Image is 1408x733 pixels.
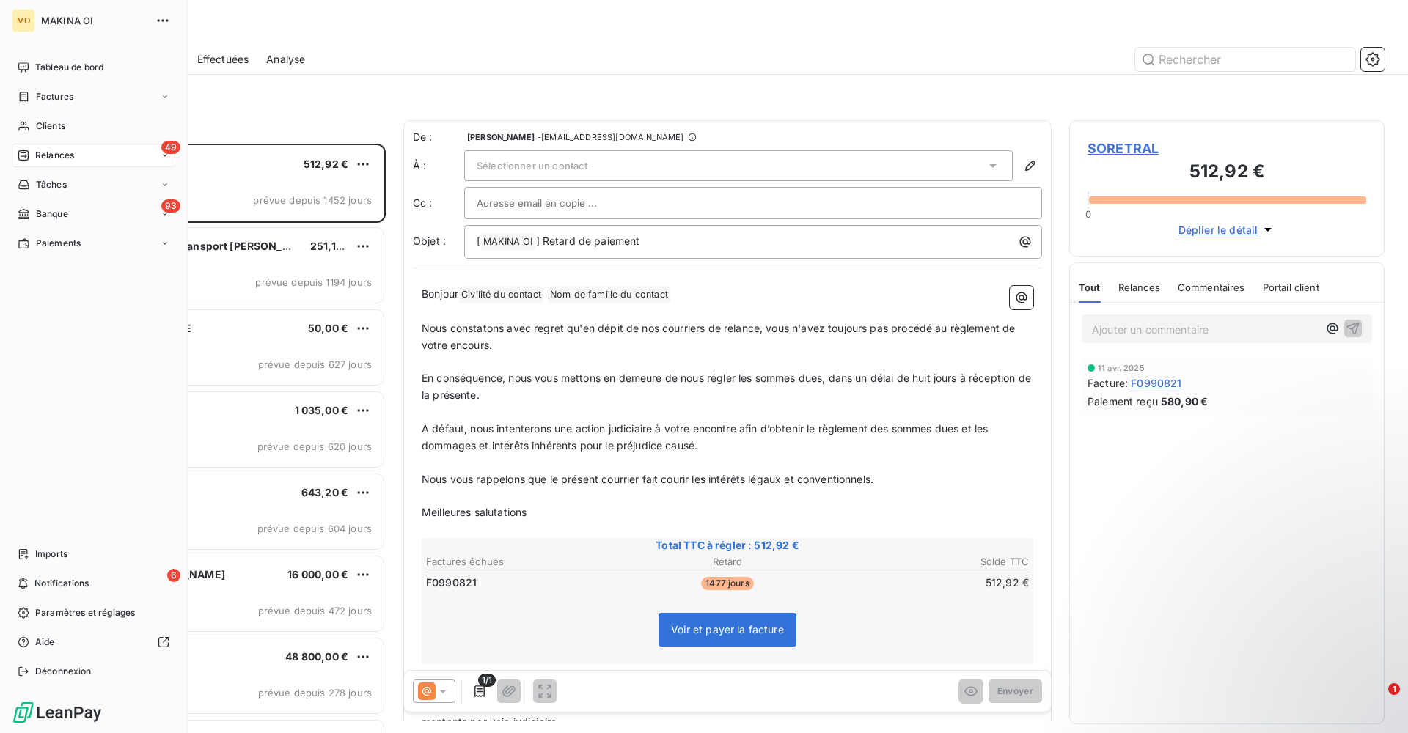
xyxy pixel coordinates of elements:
span: prévue depuis 1194 jours [255,276,372,288]
span: Tâches [36,178,67,191]
span: 0 [1085,208,1091,220]
span: F0990821 [426,575,477,590]
span: 49 [161,141,180,154]
span: Déplier le détail [1178,222,1258,237]
span: Paiement reçu [1088,394,1158,409]
span: Aide [35,636,55,649]
button: Envoyer [989,679,1042,703]
span: Terrassement Transport [PERSON_NAME] [103,240,318,252]
span: Nous vous rappelons que le présent courrier fait courir les intérêts légaux et conventionnels. [422,473,873,485]
span: 512,92 € [304,158,348,170]
span: Portail client [1263,281,1319,293]
span: 580,90 € [1161,394,1208,409]
td: 512,92 € [829,575,1030,591]
span: 50,00 € [308,322,348,334]
input: Rechercher [1135,48,1355,71]
span: Objet : [413,235,446,247]
span: prévue depuis 472 jours [258,605,372,616]
span: 251,13 € [310,240,352,252]
span: Effectuées [197,52,249,67]
span: MAKINA OI [41,15,147,26]
span: prévue depuis 278 jours [258,687,372,699]
span: prévue depuis 604 jours [257,523,372,534]
div: MO [12,9,35,32]
span: 16 000,00 € [287,568,348,581]
span: [ [477,235,480,247]
span: Facture : [1088,375,1128,391]
span: Déconnexion [35,665,92,678]
span: Total TTC à régler : 512,92 € [424,538,1031,553]
iframe: Intercom notifications message [1115,591,1408,693]
span: Tableau de bord [35,61,103,74]
span: De : [413,130,464,144]
span: Nom de famille du contact [548,287,670,303]
th: Retard [627,554,827,570]
span: ] Retard de paiement [536,235,640,247]
span: En conséquence, nous vous mettons en demeure de nous régler les sommes dues, dans un délai de hui... [422,372,1034,401]
span: SORETRAL [1088,139,1366,158]
span: 6 [167,569,180,582]
span: Commentaires [1178,281,1245,293]
label: À : [413,158,464,173]
span: Tout [1079,281,1101,293]
span: Factures [36,90,73,103]
span: F0990821 [1131,375,1181,391]
span: Banque [36,207,68,221]
span: - [EMAIL_ADDRESS][DOMAIN_NAME] [538,133,683,141]
iframe: Intercom live chat [1358,683,1393,718]
span: Nous constatons avec regret qu'en dépit de nos courriers de relance, vous n'avez toujours pas pro... [422,322,1019,351]
span: Civilité du contact [459,287,543,303]
span: Analyse [266,52,305,67]
span: 1/1 [478,674,496,687]
span: Bonjour [422,287,458,300]
span: Meilleures salutations [422,506,527,518]
th: Factures échues [425,554,626,570]
span: prévue depuis 627 jours [258,358,372,370]
span: 1477 jours [701,577,754,590]
span: Voir et payer la facture [671,623,784,636]
span: prévue depuis 620 jours [257,441,372,452]
div: grid [70,144,386,733]
span: 48 800,00 € [285,650,348,663]
span: Clients [36,119,65,133]
label: Cc : [413,196,464,210]
span: Relances [1118,281,1160,293]
span: Relances [35,149,74,162]
input: Adresse email en copie ... [477,192,634,214]
span: 1 [1388,683,1400,695]
a: Aide [12,630,175,654]
h3: 512,92 € [1088,158,1366,188]
th: Solde TTC [829,554,1030,570]
button: Déplier le détail [1174,221,1280,238]
span: Notifications [34,577,89,590]
span: Sélectionner un contact [477,160,587,172]
span: Imports [35,548,67,561]
span: 643,20 € [301,486,348,498]
span: [PERSON_NAME] [467,133,535,141]
span: 93 [161,199,180,213]
img: Logo LeanPay [12,701,103,724]
span: 11 avr. 2025 [1098,364,1145,372]
span: A défaut, nous intenterons une action judiciaire à votre encontre afin d’obtenir le règlement des... [422,422,991,452]
span: 1 035,00 € [295,404,349,416]
span: prévue depuis 1452 jours [253,194,372,206]
span: MAKINA OI [481,234,535,251]
span: Paramètres et réglages [35,606,135,619]
span: Paiements [36,237,81,250]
